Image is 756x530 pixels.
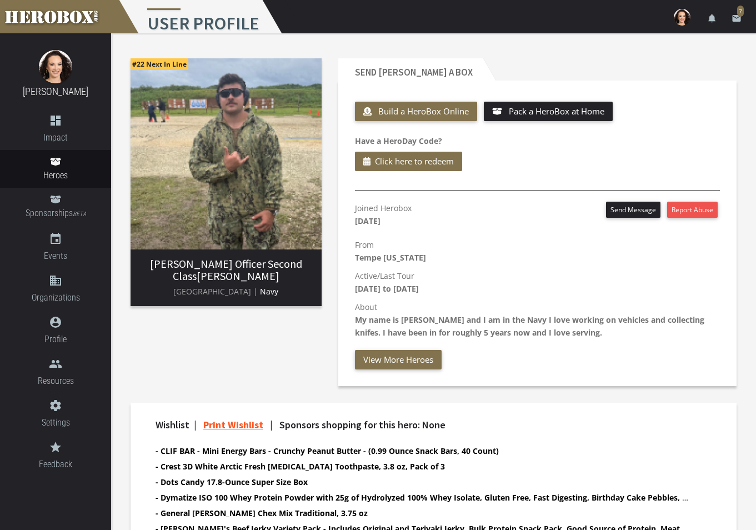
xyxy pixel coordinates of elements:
b: - Dymatize ISO 100 Whey Protein Powder with 25g of Hydrolyzed 100% Whey Isolate, Gluten Free, Fas... [156,492,725,503]
li: CLIF BAR - Mini Energy Bars - Crunchy Peanut Butter - (0.99 Ounce Snack Bars, 40 Count) [156,444,692,457]
b: Tempe [US_STATE] [355,252,426,263]
button: Click here to redeem [355,152,462,171]
span: Click here to redeem [375,154,454,168]
small: BETA [73,211,86,218]
b: - Dots Candy 17.8-Ounce Super Size Box [156,477,308,487]
b: - CLIF BAR - Mini Energy Bars - Crunchy Peanut Butter - (0.99 Ounce Snack Bars, 40 Count) [156,446,499,456]
p: From [355,238,720,264]
b: - Crest 3D White Arctic Fresh [MEDICAL_DATA] Toothpaste, 3.8 oz, Pack of 3 [156,461,445,472]
b: [DATE] [355,216,380,226]
a: Print Wishlist [203,418,263,431]
b: My name is [PERSON_NAME] and I am in the Navy I love working on vehicles and collecting knifes. I... [355,314,704,338]
img: image [39,50,72,83]
button: Report Abuse [667,202,718,218]
span: Sponsors shopping for this hero: None [279,418,445,431]
h3: [PERSON_NAME] [139,258,313,282]
p: Active/Last Tour [355,269,720,295]
span: 7 [737,6,744,17]
button: Build a HeroBox Online [355,102,477,121]
img: user-image [674,9,690,26]
li: Crest 3D White Arctic Fresh Teeth Whitening Toothpaste, 3.8 oz, Pack of 3 [156,460,692,473]
b: Have a HeroDay Code? [355,136,442,146]
img: image [131,58,322,249]
b: - General [PERSON_NAME] Chex Mix Traditional, 3.75 oz [156,508,368,518]
h4: Wishlist [156,419,692,431]
span: | [270,418,273,431]
span: Build a HeroBox Online [378,106,469,117]
span: | [194,418,197,431]
span: [GEOGRAPHIC_DATA] | [173,286,258,297]
i: email [732,13,742,23]
span: [PERSON_NAME] Officer Second Class [150,257,302,283]
li: General Mills Chex Mix Traditional, 3.75 oz [156,507,692,519]
button: Pack a HeroBox at Home [484,102,613,121]
span: #22 Next In Line [131,58,188,70]
span: Pack a HeroBox at Home [509,106,604,117]
p: Joined Herobox [355,202,412,227]
li: Dots Candy 17.8-Ounce Super Size Box [156,476,692,488]
span: Navy [260,286,278,297]
button: Send Message [606,202,660,218]
button: View More Heroes [355,350,442,369]
li: Dymatize ISO 100 Whey Protein Powder with 25g of Hydrolyzed 100% Whey Isolate, Gluten Free, Fast ... [156,491,692,504]
i: notifications [707,13,717,23]
h2: Send [PERSON_NAME] a Box [338,58,483,81]
a: [PERSON_NAME] [23,86,88,97]
section: Send raul a Box [338,58,737,386]
p: About [355,301,720,339]
b: [DATE] to [DATE] [355,283,419,294]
